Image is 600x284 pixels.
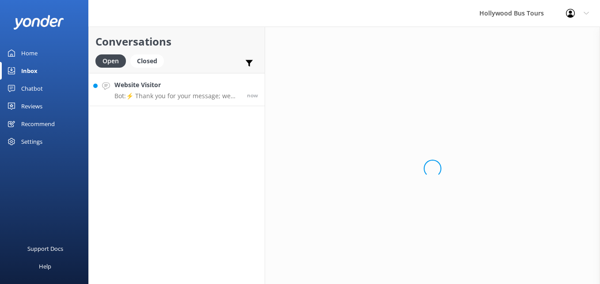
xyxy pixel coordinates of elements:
span: Sep 22 2025 11:08am (UTC -07:00) America/Tijuana [247,92,258,99]
div: Inbox [21,62,38,80]
h4: Website Visitor [114,80,240,90]
a: Closed [130,56,168,65]
div: Reviews [21,97,42,115]
a: Open [95,56,130,65]
div: Recommend [21,115,55,133]
p: Bot: ⚡ Thank you for your message; we are connecting you to a team member who will be with you sh... [114,92,240,100]
div: Open [95,54,126,68]
div: Home [21,44,38,62]
a: Website VisitorBot:⚡ Thank you for your message; we are connecting you to a team member who will ... [89,73,265,106]
div: Help [39,257,51,275]
h2: Conversations [95,33,258,50]
div: Support Docs [27,240,63,257]
div: Chatbot [21,80,43,97]
img: yonder-white-logo.png [13,15,64,30]
div: Closed [130,54,164,68]
div: Settings [21,133,42,150]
